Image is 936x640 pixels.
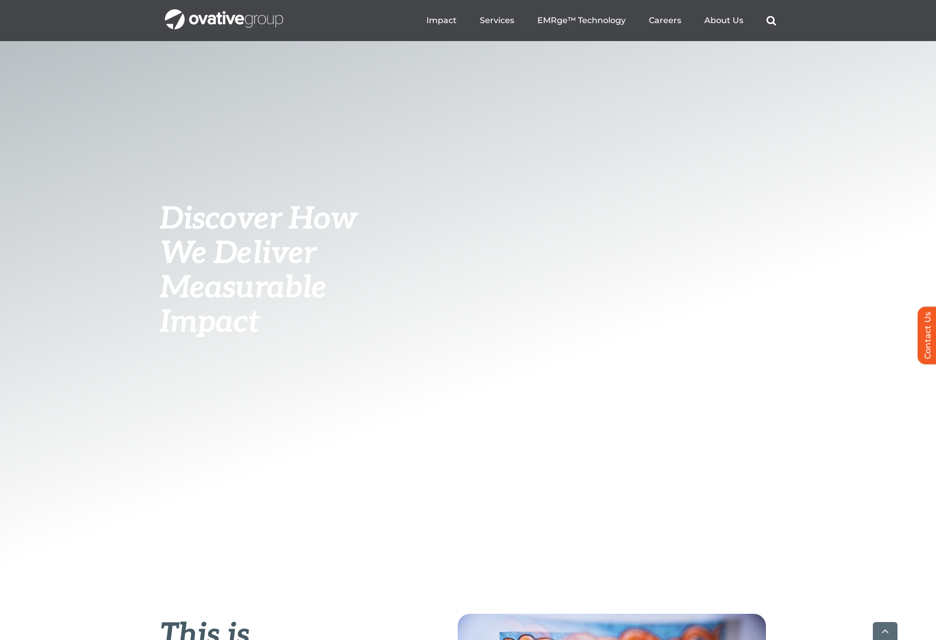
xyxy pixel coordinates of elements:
span: Discover How [160,201,357,238]
a: Careers [649,15,681,26]
span: We Deliver Measurable Impact [160,235,326,341]
a: About Us [704,15,743,26]
a: EMRge™ Technology [537,15,626,26]
a: Search [766,15,776,26]
a: Services [480,15,514,26]
a: Impact [426,15,457,26]
nav: Menu [426,4,776,37]
a: OG_Full_horizontal_WHT [165,8,283,18]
